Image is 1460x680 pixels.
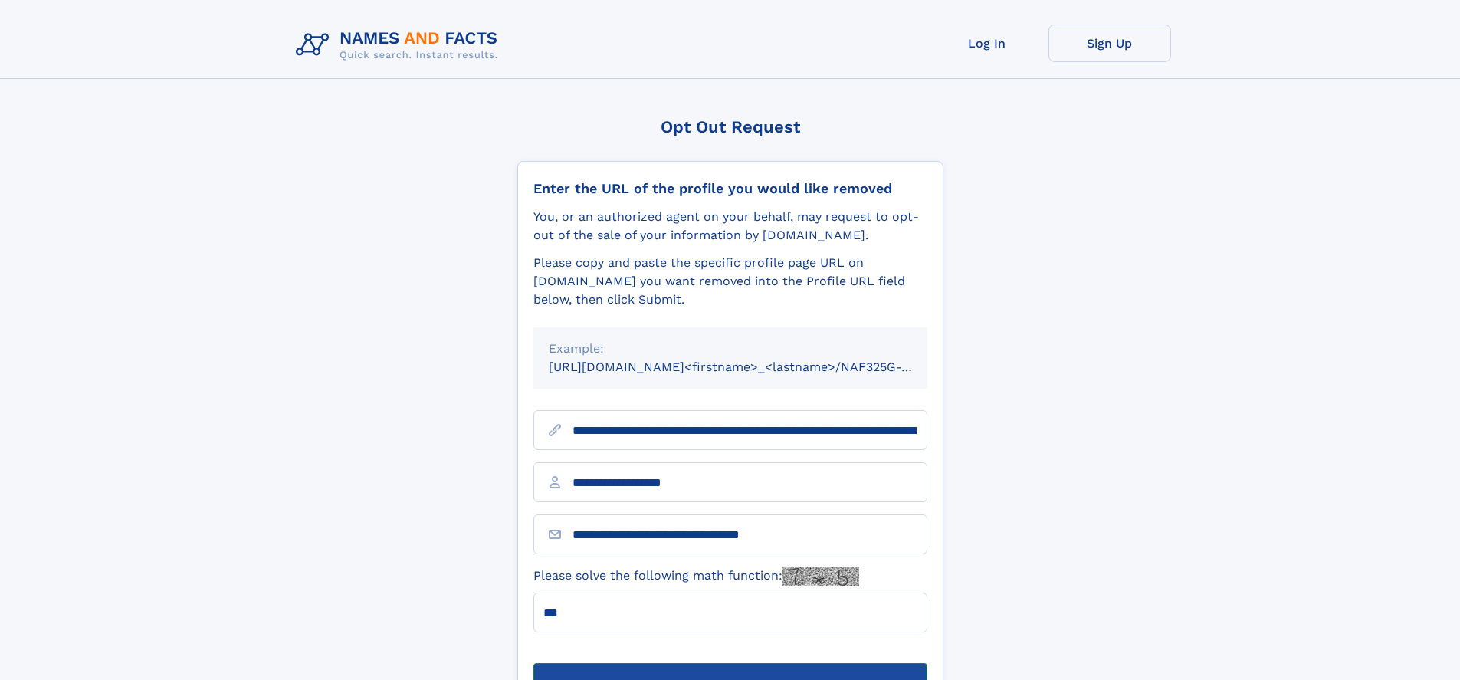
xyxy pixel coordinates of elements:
[549,340,912,358] div: Example:
[533,208,927,245] div: You, or an authorized agent on your behalf, may request to opt-out of the sale of your informatio...
[533,254,927,309] div: Please copy and paste the specific profile page URL on [DOMAIN_NAME] you want removed into the Pr...
[533,567,859,586] label: Please solve the following math function:
[290,25,510,66] img: Logo Names and Facts
[549,360,956,374] small: [URL][DOMAIN_NAME]<firstname>_<lastname>/NAF325G-xxxxxxxx
[1048,25,1171,62] a: Sign Up
[517,117,943,136] div: Opt Out Request
[533,180,927,197] div: Enter the URL of the profile you would like removed
[926,25,1048,62] a: Log In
